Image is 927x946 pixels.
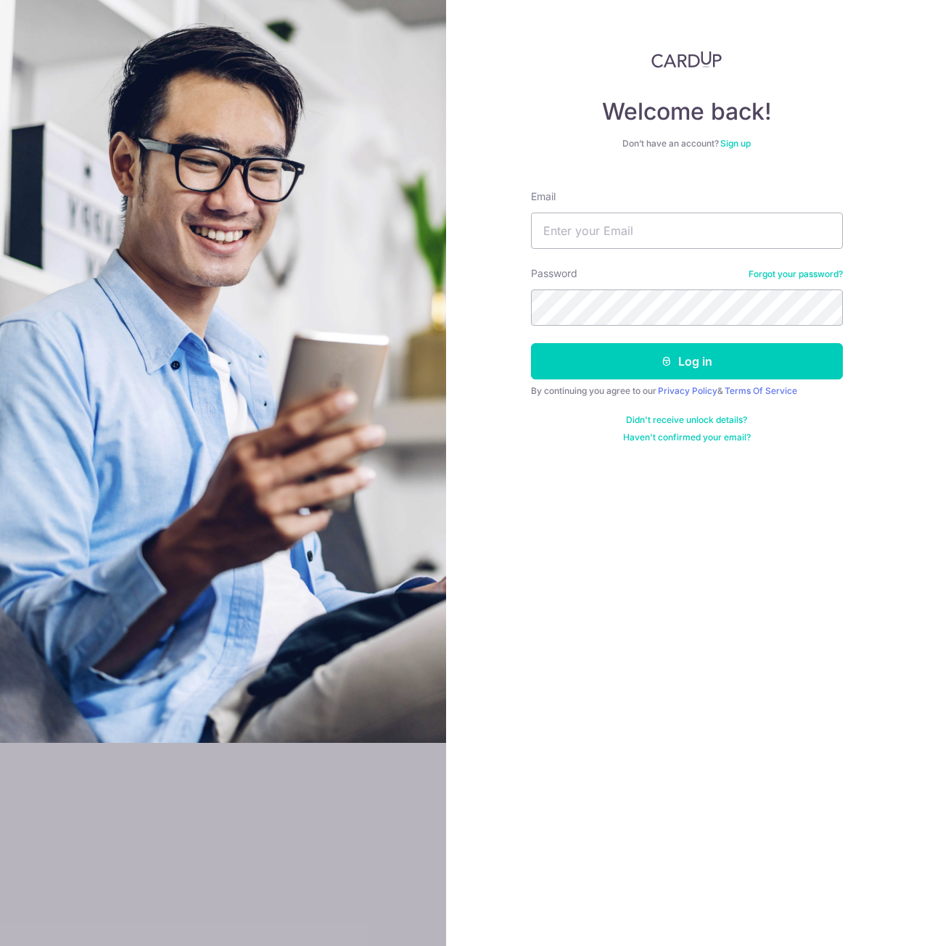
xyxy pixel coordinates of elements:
div: By continuing you agree to our & [531,385,843,397]
a: Privacy Policy [658,385,717,396]
a: Haven't confirmed your email? [623,432,751,443]
div: Don’t have an account? [531,138,843,149]
h4: Welcome back! [531,97,843,126]
button: Log in [531,343,843,379]
a: Terms Of Service [725,385,797,396]
label: Password [531,266,577,281]
a: Sign up [720,138,751,149]
input: Enter your Email [531,213,843,249]
img: CardUp Logo [651,51,722,68]
a: Didn't receive unlock details? [626,414,747,426]
label: Email [531,189,556,204]
a: Forgot your password? [749,268,843,280]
